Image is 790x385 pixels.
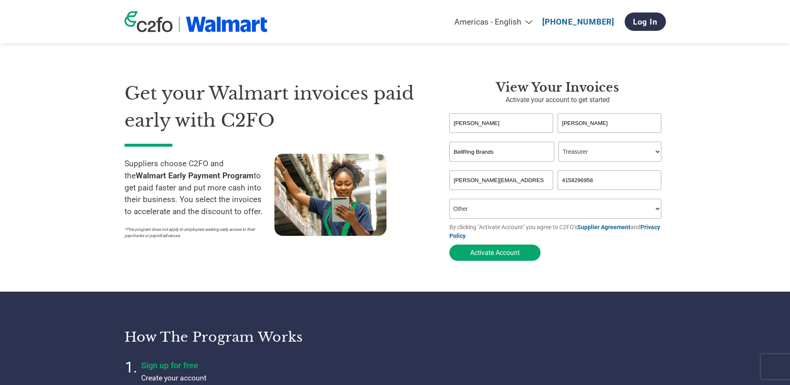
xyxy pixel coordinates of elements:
[125,80,424,134] h1: Get your Walmart invoices paid early with C2FO
[449,191,553,195] div: Inavlid Email Address
[449,245,541,261] button: Activate Account
[449,134,553,138] div: Invalid first name or first name is too long
[558,113,662,133] input: Last Name*
[449,95,666,105] p: Activate your account to get started
[449,223,666,240] p: By clicking "Activate Account" you agree to C2FO's and
[577,224,631,230] a: Supplier Agreement
[449,80,666,95] h3: View Your Invoices
[449,142,554,162] input: Your company name*
[274,154,386,236] img: supply chain worker
[141,360,349,370] h4: Sign up for free
[136,171,254,180] strong: Walmart Early Payment Program
[125,11,173,32] img: c2fo logo
[558,142,661,162] select: Title/Role
[449,162,662,167] div: Invalid company name or company name is too long
[558,170,662,190] input: Phone*
[625,12,666,31] a: Log In
[449,170,553,190] input: Invalid Email format
[125,329,385,345] h3: How the program works
[558,134,662,138] div: Invalid last name or last name is too long
[449,113,553,133] input: First Name*
[125,226,266,239] p: *This program does not apply to employees seeking early access to their paychecks or payroll adva...
[186,17,268,32] img: Walmart
[542,17,614,27] a: [PHONE_NUMBER]
[558,191,662,195] div: Inavlid Phone Number
[125,158,274,218] p: Suppliers choose C2FO and the to get paid faster and put more cash into their business. You selec...
[141,372,349,383] p: Create your account
[449,224,660,239] a: Privacy Policy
